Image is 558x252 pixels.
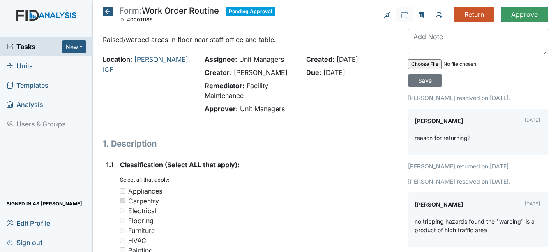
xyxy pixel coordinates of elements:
[119,16,126,23] span: ID:
[7,42,62,51] a: Tasks
[120,161,240,169] span: Classification (Select ALL that apply):
[415,115,463,127] label: [PERSON_NAME]
[525,201,540,207] small: [DATE]
[7,98,43,111] span: Analysis
[323,68,345,77] span: [DATE]
[415,217,542,234] p: no tripping hazards found the "warping" is a product of high traffic area
[7,60,33,72] span: Units
[103,55,190,73] a: [PERSON_NAME]. ICF
[408,93,548,102] p: [PERSON_NAME] resolved on [DATE].
[306,68,321,77] strong: Due:
[408,74,442,87] input: Save
[128,236,146,245] div: HVAC
[106,160,113,170] label: 1.1
[120,218,125,223] input: Flooring
[415,199,463,210] label: [PERSON_NAME]
[128,206,157,216] div: Electrical
[454,7,494,22] input: Return
[415,133,470,142] p: reason for returning?
[525,117,540,123] small: [DATE]
[7,197,82,210] span: Signed in as [PERSON_NAME]
[226,7,275,16] span: Pending Approval
[119,7,219,25] div: Work Order Routine
[205,105,238,113] strong: Approver:
[119,6,142,16] span: Form:
[7,217,50,229] span: Edit Profile
[408,162,548,170] p: [PERSON_NAME] returned on [DATE].
[205,55,237,63] strong: Assignee:
[128,216,154,226] div: Flooring
[234,68,288,77] span: [PERSON_NAME]
[120,188,125,194] input: Appliances
[306,55,334,63] strong: Created:
[205,82,244,90] strong: Remediator:
[128,226,155,236] div: Furniture
[120,198,125,203] input: Carpentry
[62,40,87,53] button: New
[128,196,159,206] div: Carpentry
[103,138,395,150] h1: 1. Description
[120,208,125,213] input: Electrical
[7,236,42,249] span: Sign out
[127,16,153,23] span: #00011186
[205,68,232,77] strong: Creator:
[240,105,285,113] span: Unit Managers
[103,35,395,44] p: Raised/warped areas in floor near staff office and table.
[337,55,358,63] span: [DATE]
[120,177,170,183] small: Select all that apply:
[103,55,132,63] strong: Location:
[128,186,162,196] div: Appliances
[7,79,48,92] span: Templates
[120,228,125,233] input: Furniture
[120,238,125,243] input: HVAC
[501,7,548,22] input: Approve
[239,55,284,63] span: Unit Managers
[408,177,548,186] p: [PERSON_NAME] resolved on [DATE].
